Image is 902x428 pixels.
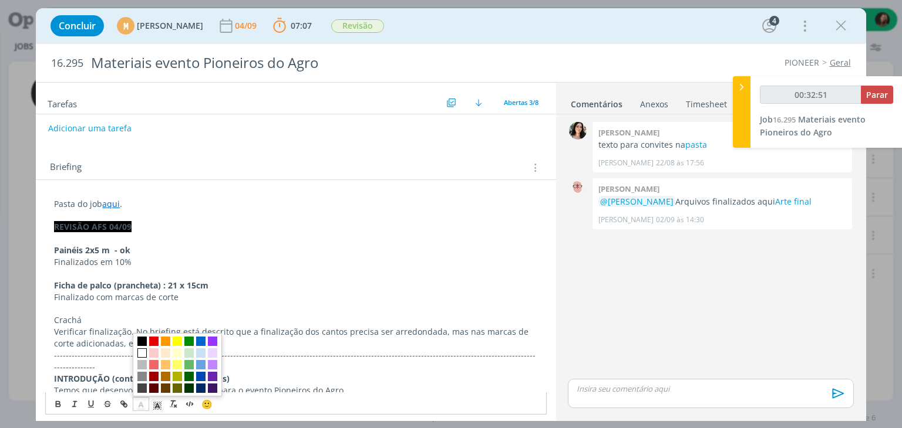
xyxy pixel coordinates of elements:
[291,20,312,31] span: 07:07
[569,122,587,140] img: T
[598,158,654,168] p: [PERSON_NAME]
[775,196,812,207] a: Arte final
[54,349,537,373] p: -------------------------------------------------------------------------------------------------...
[54,256,537,268] p: Finalizados em 10%
[59,21,96,30] span: Concluir
[270,16,315,35] button: 07:07
[760,16,779,35] button: 4
[54,326,537,349] p: Verificar finalização. No briefing está descrito que a finalização dos cantos precisa ser arredon...
[760,114,866,138] a: Job16.295Materiais evento Pioneiros do Agro
[51,57,83,70] span: 16.295
[640,98,668,110] div: Anexos
[50,160,82,175] span: Briefing
[149,397,166,411] span: Cor de Fundo
[54,221,132,232] strong: REVISÃO AFS 04/09
[475,99,482,106] img: arrow-down.svg
[54,385,537,396] p: Temos que desenvolver alguns materiais para o evento Pioneiros do Agro.
[54,280,208,291] strong: Ficha de palco (prancheta) : 21 x 15cm
[773,114,796,125] span: 16.295
[600,196,674,207] span: @[PERSON_NAME]
[86,49,513,77] div: Materiais evento Pioneiros do Agro
[866,89,888,100] span: Parar
[569,178,587,196] img: A
[54,373,230,384] strong: INTRODUÇÃO (contexto do job + objetivos)
[54,198,537,210] p: Pasta do job .
[598,184,659,194] b: [PERSON_NAME]
[861,86,893,104] button: Parar
[598,215,654,225] p: [PERSON_NAME]
[48,118,132,139] button: Adicionar uma tarefa
[331,19,385,33] button: Revisão
[598,139,846,151] p: texto para convites na
[504,98,538,107] span: Abertas 3/8
[48,96,77,110] span: Tarefas
[598,196,846,208] p: Arquivos finalizados aqui
[36,8,866,421] div: dialog
[235,22,259,30] div: 04/09
[656,215,704,225] span: 02/09 às 14:30
[598,127,659,138] b: [PERSON_NAME]
[117,17,203,35] button: M[PERSON_NAME]
[785,57,819,68] a: PIONEER
[685,93,728,110] a: Timesheet
[830,57,851,68] a: Geral
[54,314,537,326] p: Crachá
[198,397,215,411] button: 🙂
[133,397,149,411] span: Cor do Texto
[331,19,384,33] span: Revisão
[760,114,866,138] span: Materiais evento Pioneiros do Agro
[685,139,707,150] a: pasta
[137,22,203,30] span: [PERSON_NAME]
[769,16,779,26] div: 4
[570,93,623,110] a: Comentários
[117,17,134,35] div: M
[51,15,104,36] button: Concluir
[102,198,120,209] a: aqui
[54,244,130,256] strong: Painéis 2x5 m - ok
[201,398,213,410] span: 🙂
[656,158,704,168] span: 22/08 às 17:56
[54,291,537,303] p: Finalizado com marcas de corte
